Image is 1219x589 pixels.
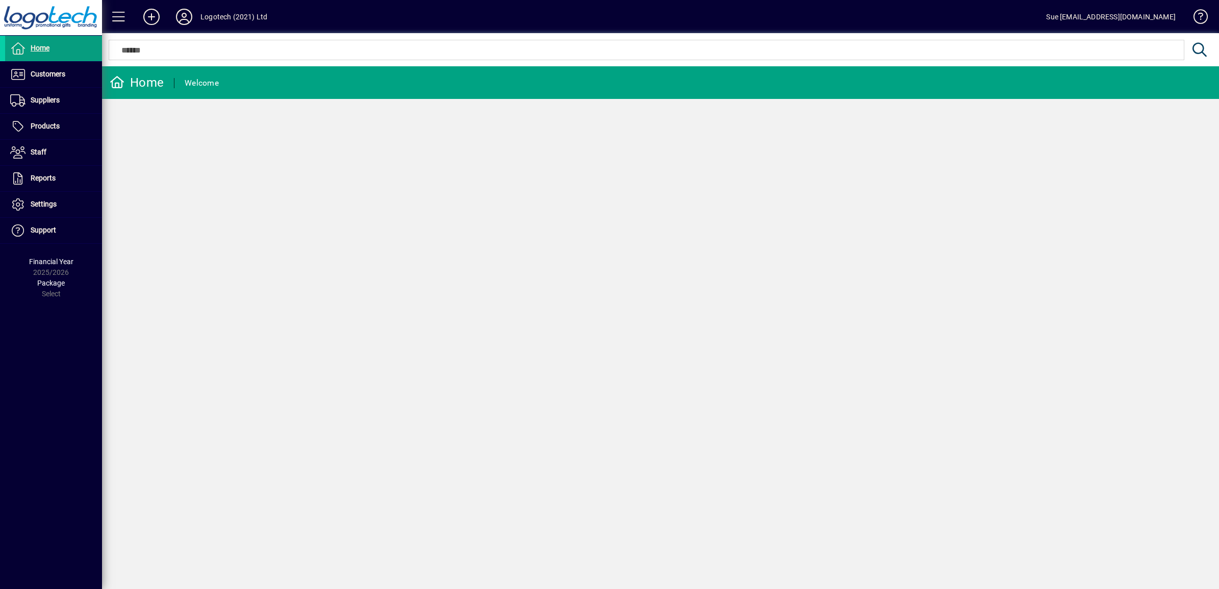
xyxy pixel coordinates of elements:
span: Suppliers [31,96,60,104]
div: Welcome [185,75,219,91]
div: Logotech (2021) Ltd [200,9,267,25]
a: Support [5,218,102,243]
a: Settings [5,192,102,217]
button: Profile [168,8,200,26]
a: Knowledge Base [1186,2,1206,35]
span: Reports [31,174,56,182]
a: Staff [5,140,102,165]
span: Support [31,226,56,234]
span: Products [31,122,60,130]
span: Staff [31,148,46,156]
a: Products [5,114,102,139]
span: Package [37,279,65,287]
a: Customers [5,62,102,87]
span: Financial Year [29,258,73,266]
span: Customers [31,70,65,78]
span: Settings [31,200,57,208]
div: Sue [EMAIL_ADDRESS][DOMAIN_NAME] [1046,9,1176,25]
span: Home [31,44,49,52]
div: Home [110,74,164,91]
button: Add [135,8,168,26]
a: Suppliers [5,88,102,113]
a: Reports [5,166,102,191]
